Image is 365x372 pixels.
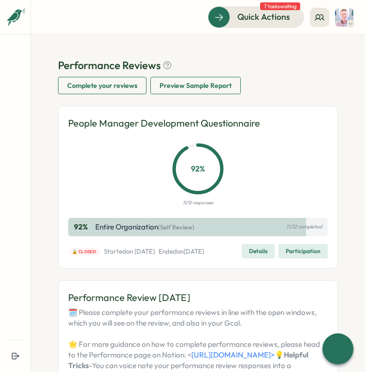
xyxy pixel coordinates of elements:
[208,6,304,28] button: Quick Actions
[160,77,232,94] span: Preview Sample Report
[72,248,97,255] span: 🔒 Closed
[278,244,328,258] button: Participation
[67,77,137,94] span: Complete your reviews
[335,8,353,27] img: Martyn Fagg
[286,224,322,230] p: 11/12 completed
[104,247,155,256] p: Started on [DATE]
[237,11,290,23] span: Quick Actions
[95,222,194,232] p: Entire Organization
[158,223,194,231] span: (Self Review)
[68,350,308,370] strong: Helpful Tricks
[249,244,267,258] span: Details
[68,116,260,131] p: People Manager Development Questionnaire
[183,199,213,207] p: 11/12 responses
[159,247,204,256] p: Ended on [DATE]
[58,77,146,94] button: Complete your reviews
[260,2,300,10] span: 7 tasks waiting
[191,350,275,359] a: [URL][DOMAIN_NAME]>
[150,77,241,94] button: Preview Sample Report
[68,290,190,305] p: Performance Review [DATE]
[242,244,275,258] button: Details
[58,58,172,73] h1: Performance Reviews
[286,244,321,258] span: Participation
[74,222,93,232] p: 92 %
[175,163,221,175] p: 92 %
